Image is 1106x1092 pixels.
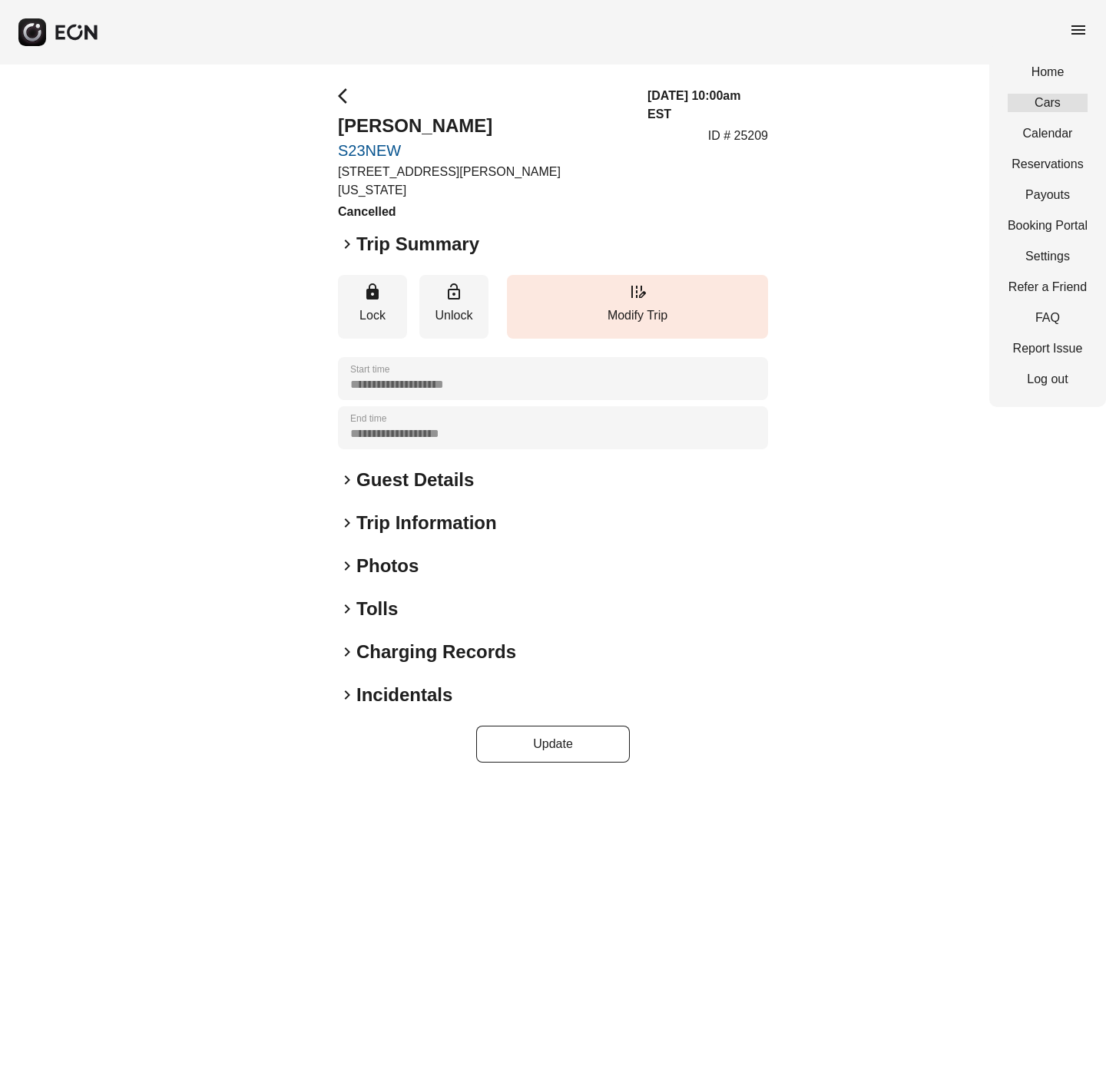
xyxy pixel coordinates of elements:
[338,141,629,160] a: S23NEW
[363,283,382,301] span: lock
[1008,124,1088,143] a: Calendar
[338,235,356,253] span: keyboard_arrow_right
[1008,247,1088,266] a: Settings
[356,468,474,492] h2: Guest Details
[708,127,768,145] p: ID # 25209
[356,554,419,578] h2: Photos
[356,232,479,256] h2: Trip Summary
[419,275,488,339] button: Unlock
[338,557,356,575] span: keyboard_arrow_right
[1069,21,1088,39] span: menu
[338,163,629,200] p: [STREET_ADDRESS][PERSON_NAME][US_STATE]
[1008,155,1088,174] a: Reservations
[356,640,516,664] h2: Charging Records
[338,114,629,138] h2: [PERSON_NAME]
[427,306,481,325] p: Unlock
[515,306,760,325] p: Modify Trip
[1008,94,1088,112] a: Cars
[338,600,356,618] span: keyboard_arrow_right
[338,203,629,221] h3: Cancelled
[1008,309,1088,327] a: FAQ
[1008,339,1088,358] a: Report Issue
[1008,186,1088,204] a: Payouts
[338,471,356,489] span: keyboard_arrow_right
[628,283,647,301] span: edit_road
[338,686,356,704] span: keyboard_arrow_right
[1008,217,1088,235] a: Booking Portal
[338,514,356,532] span: keyboard_arrow_right
[1008,63,1088,81] a: Home
[476,726,630,763] button: Update
[356,683,452,707] h2: Incidentals
[356,511,497,535] h2: Trip Information
[647,87,768,124] h3: [DATE] 10:00am EST
[338,275,407,339] button: Lock
[338,643,356,661] span: keyboard_arrow_right
[445,283,463,301] span: lock_open
[1008,370,1088,389] a: Log out
[507,275,768,339] button: Modify Trip
[1008,278,1088,296] a: Refer a Friend
[346,306,399,325] p: Lock
[356,597,398,621] h2: Tolls
[338,87,356,105] span: arrow_back_ios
